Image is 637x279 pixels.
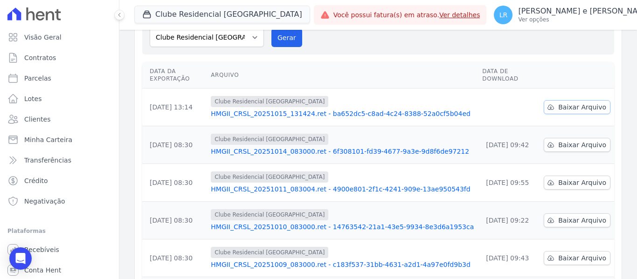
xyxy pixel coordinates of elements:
[4,130,115,149] a: Minha Carteira
[24,53,56,62] span: Contratos
[544,100,610,114] a: Baixar Arquivo
[24,156,71,165] span: Transferências
[211,260,475,269] a: HMGII_CRSL_20251009_083000.ret - c183f537-31bb-4631-a2d1-4a97e0fd9b3d
[544,213,610,227] a: Baixar Arquivo
[4,240,115,259] a: Recebíveis
[544,251,610,265] a: Baixar Arquivo
[544,176,610,190] a: Baixar Arquivo
[24,197,65,206] span: Negativação
[142,88,207,126] td: [DATE] 13:14
[4,171,115,190] a: Crédito
[4,89,115,108] a: Lotes
[211,109,475,118] a: HMGII_CRSL_20251015_131424.ret - ba652dc5-c8ad-4c24-8388-52a0cf5b04ed
[211,247,328,258] span: Clube Residencial [GEOGRAPHIC_DATA]
[4,151,115,170] a: Transferências
[211,222,475,231] a: HMGII_CRSL_20251010_083000.ret - 14763542-21a1-43e5-9934-8e3d6a1953ca
[211,171,328,183] span: Clube Residencial [GEOGRAPHIC_DATA]
[24,74,51,83] span: Parcelas
[558,253,606,263] span: Baixar Arquivo
[558,102,606,112] span: Baixar Arquivo
[24,33,62,42] span: Visão Geral
[271,28,302,47] button: Gerar
[7,225,111,237] div: Plataformas
[439,11,480,19] a: Ver detalhes
[211,209,328,220] span: Clube Residencial [GEOGRAPHIC_DATA]
[4,69,115,88] a: Parcelas
[558,140,606,150] span: Baixar Arquivo
[142,126,207,164] td: [DATE] 08:30
[211,96,328,107] span: Clube Residencial [GEOGRAPHIC_DATA]
[211,184,475,194] a: HMGII_CRSL_20251011_083004.ret - 4900e801-2f1c-4241-909e-13ae950543fd
[142,164,207,202] td: [DATE] 08:30
[207,62,478,88] th: Arquivo
[478,239,540,277] td: [DATE] 09:43
[478,62,540,88] th: Data de Download
[24,94,42,103] span: Lotes
[211,147,475,156] a: HMGII_CRSL_20251014_083000.ret - 6f308101-fd39-4677-9a3e-9d8f6de97212
[558,216,606,225] span: Baixar Arquivo
[24,115,50,124] span: Clientes
[24,245,59,254] span: Recebíveis
[134,6,310,23] button: Clube Residencial [GEOGRAPHIC_DATA]
[4,110,115,129] a: Clientes
[24,135,72,144] span: Minha Carteira
[142,239,207,277] td: [DATE] 08:30
[9,247,32,270] div: Open Intercom Messenger
[333,10,480,20] span: Você possui fatura(s) em atraso.
[544,138,610,152] a: Baixar Arquivo
[142,62,207,88] th: Data da Exportação
[4,28,115,47] a: Visão Geral
[478,202,540,239] td: [DATE] 09:22
[499,12,508,18] span: LR
[4,192,115,211] a: Negativação
[478,126,540,164] td: [DATE] 09:42
[24,265,61,275] span: Conta Hent
[142,202,207,239] td: [DATE] 08:30
[478,164,540,202] td: [DATE] 09:55
[24,176,48,185] span: Crédito
[4,48,115,67] a: Contratos
[558,178,606,187] span: Baixar Arquivo
[211,134,328,145] span: Clube Residencial [GEOGRAPHIC_DATA]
